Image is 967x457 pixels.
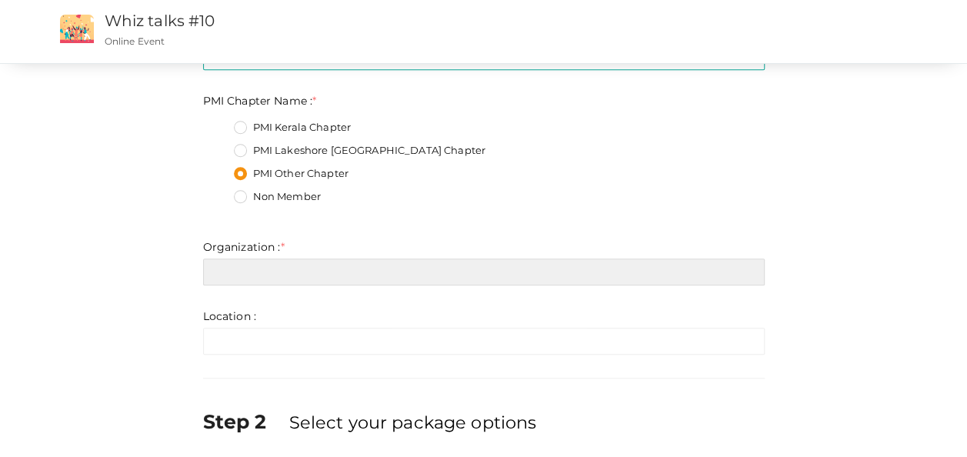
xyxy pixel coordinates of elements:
p: Online Event [105,35,589,48]
label: Select your package options [288,410,536,435]
label: PMI Kerala Chapter [234,120,352,135]
label: Step 2 [203,408,286,435]
label: Non Member [234,189,321,205]
img: event2.png [60,15,94,43]
label: Location : [203,309,256,324]
label: PMI Other Chapter [234,166,348,182]
label: Organization : [203,239,285,255]
a: Whiz talks #10 [105,12,215,30]
label: PMI Lakeshore [GEOGRAPHIC_DATA] Chapter [234,143,485,158]
label: PMI Chapter Name : [203,93,317,108]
